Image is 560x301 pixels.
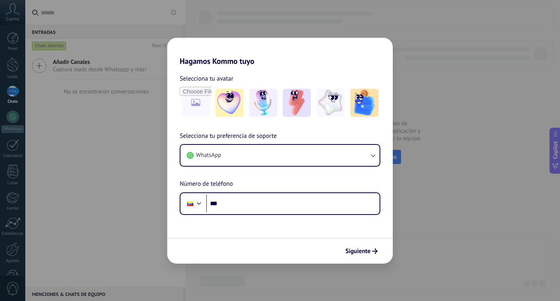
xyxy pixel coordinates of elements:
[183,195,198,212] div: Venezuela: + 58
[180,145,380,166] button: WhatsApp
[180,131,277,141] span: Selecciona tu preferencia de soporte
[317,89,345,117] img: -4.jpeg
[215,89,243,117] img: -1.jpeg
[196,151,221,159] span: WhatsApp
[249,89,277,117] img: -2.jpeg
[180,74,233,84] span: Selecciona tu avatar
[180,179,233,189] span: Número de teléfono
[345,248,371,254] span: Siguiente
[350,89,378,117] img: -5.jpeg
[167,38,393,66] h2: Hagamos Kommo tuyo
[342,245,381,258] button: Siguiente
[283,89,311,117] img: -3.jpeg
